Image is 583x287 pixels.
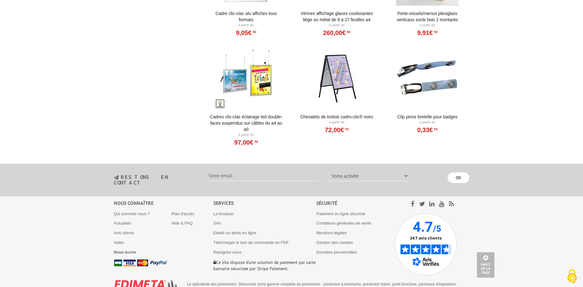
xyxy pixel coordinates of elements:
[316,221,371,225] a: Conditions générales de vente
[114,221,131,225] a: Actualités
[346,30,350,34] sup: HT
[323,31,350,35] a: 260,00€HT
[325,128,348,132] a: 72,00€HT
[561,266,583,287] button: Cookies (fenêtre modale)
[251,30,256,34] sup: HT
[208,23,285,28] p: À partir de
[205,171,317,181] input: Votre email
[213,240,289,245] a: Télécharger le bon de commande en PDF
[298,120,375,125] p: À partir de
[316,250,357,255] a: Données personnelles
[213,250,241,255] a: Rejoignez-nous
[114,240,124,245] a: Vidéo
[395,213,457,276] img: Avis Vérifiés - 4.7 sur 5 - 247 avis clients
[389,120,466,125] p: À partir de
[298,10,375,23] a: Vitrines affichage glaces coulissantes liège ou métal de 8 à 27 feuilles A4
[564,268,580,284] img: Cookies (fenêtre modale)
[114,200,213,207] div: Nous connaître
[389,23,466,28] p: À partir de
[208,114,285,132] a: Cadres clic-clac éclairage LED double-faces suspendus sur câbles du A4 au A0
[172,211,194,216] a: Plan d'accès
[213,221,221,225] a: SAV
[114,230,134,235] a: Avis clients
[208,132,285,137] p: À partir de
[316,211,365,216] a: Paiement en ligne sécurisé
[298,23,375,28] p: À partir de
[172,221,193,225] a: Aide & FAQ
[114,175,196,186] h3: restons en contact
[477,252,494,278] a: Haut de la page
[114,175,119,180] img: newsletter.jpg
[417,31,437,35] a: 9,91€HT
[417,128,437,132] a: 0,33€HT
[433,30,437,34] sup: HT
[213,211,234,216] a: La livraison
[213,259,317,272] p: Ce site dispose d’une solution de paiement par carte bancaire sécurisée par Stripe Paiement.
[114,250,136,255] a: Nous écrire
[389,114,466,120] a: Clip Pince bretelle pour badges
[316,240,353,245] a: Gestion des cookies
[298,114,375,120] a: Chevalets de trottoir Cadro-Clic® Noirs
[316,200,395,207] div: Sécurité
[208,10,285,23] a: Cadre Clic-Clac Alu affiches tous formats
[344,127,349,131] sup: HT
[448,172,469,183] input: OK
[213,230,256,235] a: Etablir un devis en ligne
[253,139,258,144] sup: HT
[316,230,347,235] a: Mentions légales
[433,127,437,131] sup: HT
[389,10,466,23] a: Porte-Visuels/Menus Plexiglass Verticaux Socle Bois 2 Montants
[114,211,150,216] a: Qui sommes nous ?
[236,31,256,35] a: 9,05€HT
[234,141,258,144] a: 97,00€HT
[213,200,317,207] div: Services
